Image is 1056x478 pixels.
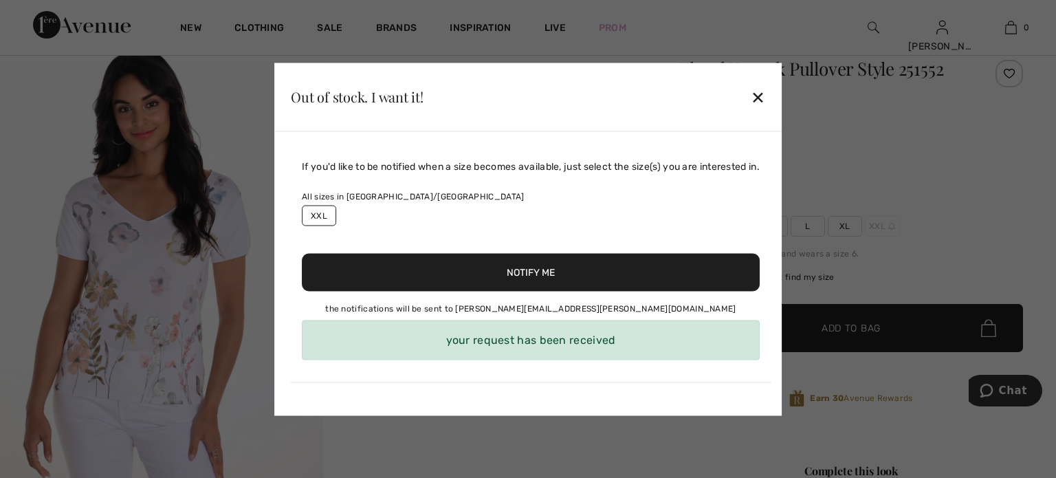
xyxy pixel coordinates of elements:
button: Notify Me [302,253,760,291]
div: All sizes in [GEOGRAPHIC_DATA]/[GEOGRAPHIC_DATA] [302,190,760,202]
div: ✕ [751,83,765,111]
span: Chat [30,10,58,22]
label: XXL [302,205,336,226]
div: the notifications will be sent to [PERSON_NAME][EMAIL_ADDRESS][PERSON_NAME][DOMAIN_NAME] [302,302,760,314]
div: Out of stock. I want it! [291,90,423,104]
div: your request has been received [302,320,760,360]
div: If you'd like to be notified when a size becomes available, just select the size(s) you are inter... [302,159,760,173]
